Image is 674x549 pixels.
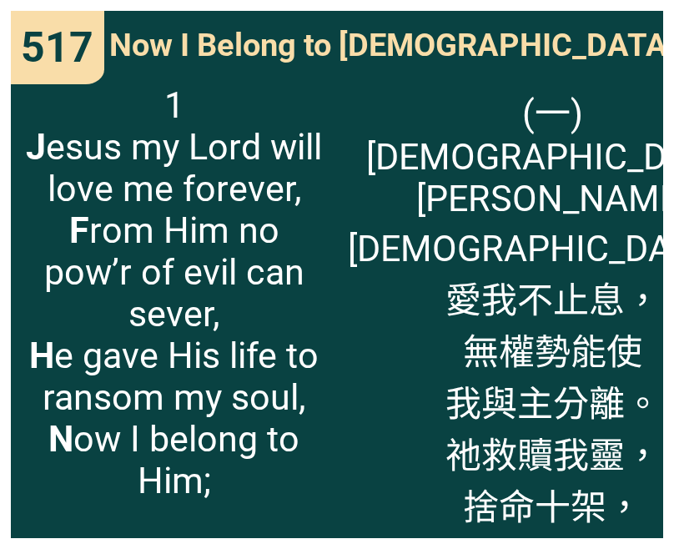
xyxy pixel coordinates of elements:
span: 1 esus my Lord will love me forever, rom Him no pow’r of evil can sever, e gave His life to ranso... [22,84,326,501]
b: N [48,418,73,460]
span: 517 [21,23,93,72]
b: F [69,209,89,251]
b: J [26,126,46,168]
b: H [29,335,54,376]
